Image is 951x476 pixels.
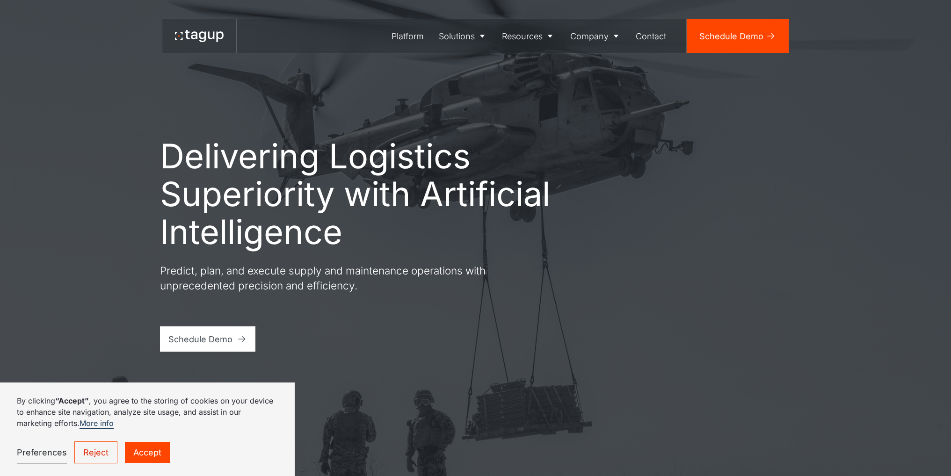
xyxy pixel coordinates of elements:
div: Schedule Demo [699,30,763,43]
div: Resources [502,30,543,43]
a: Resources [495,19,563,53]
a: Solutions [431,19,495,53]
div: Platform [392,30,424,43]
a: Schedule Demo [687,19,789,53]
div: Company [570,30,609,43]
a: Platform [385,19,432,53]
a: Company [563,19,629,53]
p: By clicking , you agree to the storing of cookies on your device to enhance site navigation, anal... [17,395,278,429]
p: Predict, plan, and execute supply and maintenance operations with unprecedented precision and eff... [160,263,497,293]
strong: “Accept” [55,396,89,405]
div: Contact [636,30,666,43]
div: Solutions [439,30,475,43]
h1: Delivering Logistics Superiority with Artificial Intelligence [160,137,553,251]
a: Contact [629,19,674,53]
a: Reject [74,441,117,463]
a: Schedule Demo [160,326,256,352]
div: Schedule Demo [168,333,232,346]
a: Preferences [17,442,67,463]
a: Accept [125,442,170,463]
a: More info [80,418,114,429]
